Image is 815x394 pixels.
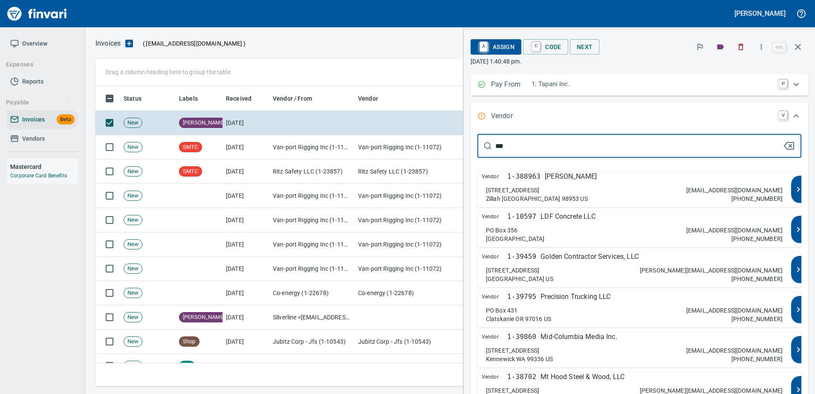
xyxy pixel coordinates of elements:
td: [DATE] [223,135,269,159]
p: Precision Trucking LLC [540,292,610,302]
span: New [124,362,142,370]
td: 53586 [461,257,525,281]
button: Labels [711,38,730,56]
span: Close invoice [771,37,808,57]
span: Click to Sort [124,93,153,104]
td: Ritz Safety LLC (1-23857) [355,159,461,184]
p: [PERSON_NAME] [545,171,597,182]
div: Expand [471,74,808,96]
p: [STREET_ADDRESS] [486,346,539,355]
p: LDF Concrete LLC [540,211,595,222]
p: 1: Tapani Inc. [532,79,774,89]
p: [STREET_ADDRESS] [486,266,539,275]
p: [PHONE_NUMBER] [731,275,783,283]
p: [STREET_ADDRESS] [486,186,539,194]
button: Flag [691,38,709,56]
span: Vendor / From [273,93,312,104]
p: 1-38702 [507,372,536,382]
td: [DATE] [223,330,269,354]
span: Click to Sort [226,93,263,104]
td: 53589 [461,135,525,159]
td: [DATE] [223,232,269,257]
p: [PHONE_NUMBER] [731,194,783,203]
h5: [PERSON_NAME] [734,9,786,18]
span: [PERSON_NAME] [179,313,228,322]
span: Payable [6,97,70,108]
td: Van-port Rigging Inc (1-11072) [355,184,461,208]
td: 53587 [461,232,525,257]
a: P [779,79,787,88]
p: Mid-Columbia Media Inc. [540,332,617,342]
span: Received [226,93,251,104]
span: New [124,313,142,322]
span: Vendor [482,171,507,182]
span: Vendor [358,93,378,104]
td: Van-port Rigging Inc (1-11072) [355,257,461,281]
td: Van-port Rigging Inc (1-11072) [269,135,355,159]
p: [PERSON_NAME][EMAIL_ADDRESS][DOMAIN_NAME] [640,266,783,275]
p: [EMAIL_ADDRESS][DOMAIN_NAME] [686,306,783,315]
a: Finvari [5,3,69,24]
td: 7103020 [461,159,525,184]
p: Clatskanie OR 97016 US [486,315,551,323]
td: Van-port Rigging Inc (1-11072) [355,208,461,232]
span: New [124,289,142,297]
span: Expenses [6,59,70,70]
td: Van-port Rigging Inc (1-11072) [355,232,461,257]
td: [DATE] [223,305,269,330]
span: Beta [57,115,75,125]
p: [GEOGRAPHIC_DATA] [486,235,545,243]
span: [EMAIL_ADDRESS][DOMAIN_NAME] [145,39,243,48]
p: Invoices [95,38,121,49]
td: Van-port Rigging Inc (1-11072) [269,257,355,281]
td: [DATE] [223,281,269,305]
td: [DATE] [223,159,269,184]
td: 53587 [461,208,525,232]
td: Silverline <[EMAIL_ADDRESS][DOMAIN_NAME]> [269,305,355,330]
a: Corporate Card Benefits [10,173,67,179]
p: PO Box 431 [486,306,518,315]
button: Discard [731,38,750,56]
p: [EMAIL_ADDRESS][DOMAIN_NAME] [686,186,783,194]
span: Vendor [482,211,507,222]
span: SMTC [179,143,202,151]
span: Vendor [482,332,507,342]
p: [DATE] 1:40:48 pm. [471,57,808,66]
span: Vendor [482,252,507,262]
button: More [752,38,771,56]
p: 1-388963 [507,171,540,182]
span: SMTC [179,168,202,176]
p: 1-10597 [507,211,536,222]
span: Vendor [482,292,507,302]
td: [DATE] [223,111,269,135]
td: 11042 [461,354,525,378]
span: Shop [179,338,199,346]
td: Dirt Hugger (1-30659) [269,354,355,378]
span: Click to Sort [179,93,209,104]
div: Expand [471,102,808,130]
span: New [124,143,142,151]
td: Co-energy (1-22678) [355,281,461,305]
span: New [124,168,142,176]
td: CL1142741 [461,330,525,354]
span: Vendor [482,372,507,382]
td: Dirt Hugger (1-30659) [355,354,461,378]
span: Click to Sort [273,93,323,104]
p: Mt Hood Steel & Wood, LLC [540,372,624,382]
p: Kennewick WA 99336 US [486,355,553,363]
p: ( ) [138,39,246,48]
span: Status [124,93,142,104]
td: Van-port Rigging Inc (1-11072) [269,232,355,257]
span: Vendors [22,133,45,144]
a: C [532,42,540,51]
span: New [124,338,142,346]
button: Next Invoice [570,39,600,55]
p: Golden Contractor Services, LLC [540,252,639,262]
a: V [779,111,787,119]
td: Ritz Safety LLC (1-23857) [269,159,355,184]
td: Jubitz Corp - Jfs (1-10543) [269,330,355,354]
td: Van-port Rigging Inc (1-11072) [269,208,355,232]
p: [PHONE_NUMBER] [731,315,783,323]
p: [GEOGRAPHIC_DATA] US [486,275,553,283]
span: New [124,265,142,273]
